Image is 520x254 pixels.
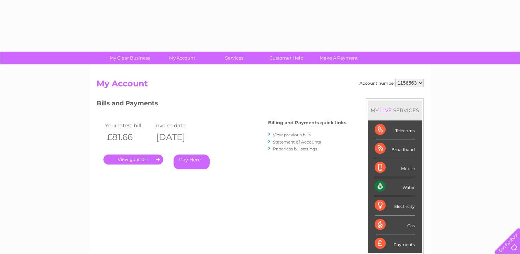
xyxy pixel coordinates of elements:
[268,120,346,125] h4: Billing and Payments quick links
[273,139,321,145] a: Statement of Accounts
[368,100,422,120] div: MY SERVICES
[103,121,153,130] td: Your latest bill
[101,52,158,64] a: My Clear Business
[375,196,415,215] div: Electricity
[103,130,153,144] th: £81.66
[273,146,317,151] a: Paperless bill settings
[359,79,424,87] div: Account number
[153,121,202,130] td: Invoice date
[310,52,367,64] a: Make A Payment
[97,98,346,110] h3: Bills and Payments
[154,52,210,64] a: My Account
[375,120,415,139] div: Telecoms
[258,52,315,64] a: Customer Help
[97,79,424,92] h2: My Account
[153,130,202,144] th: [DATE]
[375,158,415,177] div: Mobile
[375,177,415,196] div: Water
[103,155,163,165] a: .
[375,234,415,253] div: Payments
[379,107,393,114] div: LIVE
[375,139,415,158] div: Broadband
[273,132,311,137] a: View previous bills
[206,52,263,64] a: Services
[174,155,210,169] a: Pay Here
[375,215,415,234] div: Gas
